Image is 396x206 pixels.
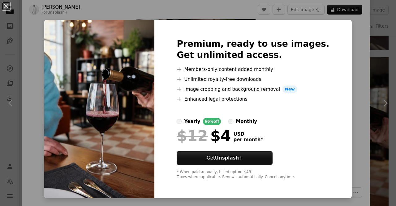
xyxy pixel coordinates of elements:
span: New [282,85,297,93]
span: USD [233,131,263,137]
li: Unlimited royalty-free downloads [177,76,329,83]
div: monthly [236,118,257,125]
strong: Unsplash+ [215,155,243,161]
li: Image cropping and background removal [177,85,329,93]
div: 66% off [203,118,221,125]
li: Members-only content added monthly [177,66,329,73]
div: * When paid annually, billed upfront $48 Taxes where applicable. Renews automatically. Cancel any... [177,170,329,180]
input: yearly66%off [177,119,182,124]
div: yearly [184,118,200,125]
input: monthly [228,119,233,124]
h2: Premium, ready to use images. Get unlimited access. [177,38,329,61]
button: GetUnsplash+ [177,151,273,165]
span: per month * [233,137,263,142]
li: Enhanced legal protections [177,95,329,103]
span: $12 [177,128,208,144]
img: premium_photo-1677327746995-a5231f90db15 [44,20,154,198]
div: $4 [177,128,231,144]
